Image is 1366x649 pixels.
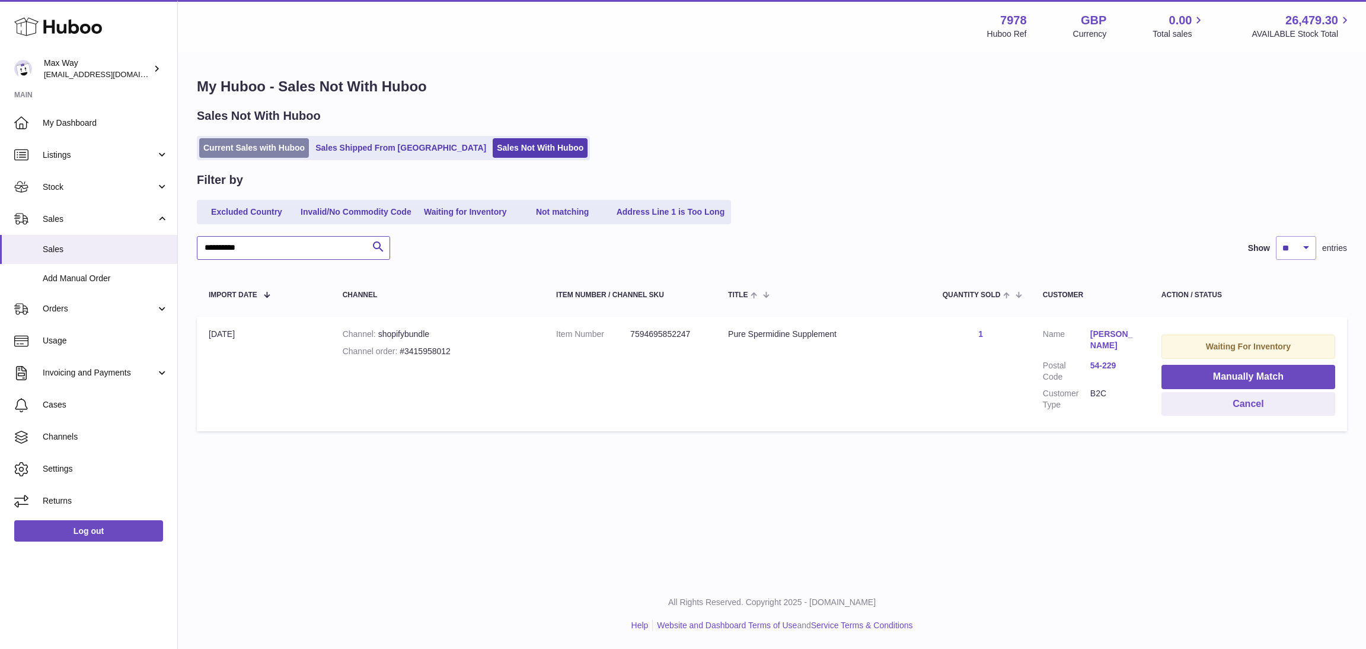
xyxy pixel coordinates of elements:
[978,329,983,339] a: 1
[199,138,309,158] a: Current Sales with Huboo
[343,346,532,357] div: #3415958012
[43,463,168,475] span: Settings
[296,202,416,222] a: Invalid/No Commodity Code
[44,69,174,79] span: [EMAIL_ADDRESS][DOMAIN_NAME]
[943,291,1001,299] span: Quantity Sold
[1252,28,1352,40] span: AVAILABLE Stock Total
[1322,243,1347,254] span: entries
[728,291,748,299] span: Title
[1161,392,1335,416] button: Cancel
[43,149,156,161] span: Listings
[987,28,1027,40] div: Huboo Ref
[197,108,321,124] h2: Sales Not With Huboo
[556,291,704,299] div: Item Number / Channel SKU
[43,214,156,225] span: Sales
[1169,12,1192,28] span: 0.00
[653,620,912,631] li: and
[811,621,913,630] a: Service Terms & Conditions
[1043,329,1090,354] dt: Name
[418,202,513,222] a: Waiting for Inventory
[1081,12,1106,28] strong: GBP
[1153,28,1205,40] span: Total sales
[343,329,532,340] div: shopifybundle
[1252,12,1352,40] a: 26,479.30 AVAILABLE Stock Total
[14,520,163,542] a: Log out
[631,621,649,630] a: Help
[43,182,156,193] span: Stock
[1161,365,1335,389] button: Manually Match
[556,329,630,340] dt: Item Number
[43,335,168,346] span: Usage
[1043,291,1138,299] div: Customer
[14,60,32,78] img: Max@LongevityBox.co.uk
[43,367,156,378] span: Invoicing and Payments
[199,202,294,222] a: Excluded Country
[630,329,704,340] dd: 7594695852247
[43,399,168,411] span: Cases
[1248,243,1270,254] label: Show
[43,431,168,443] span: Channels
[1153,12,1205,40] a: 0.00 Total sales
[1285,12,1338,28] span: 26,479.30
[44,58,151,80] div: Max Way
[197,77,1347,96] h1: My Huboo - Sales Not With Huboo
[1043,360,1090,383] dt: Postal Code
[1090,388,1138,411] dd: B2C
[43,495,168,507] span: Returns
[1043,388,1090,411] dt: Customer Type
[311,138,490,158] a: Sales Shipped From [GEOGRAPHIC_DATA]
[612,202,729,222] a: Address Line 1 is Too Long
[493,138,588,158] a: Sales Not With Huboo
[1090,360,1138,371] a: 54-229
[343,291,532,299] div: Channel
[343,346,400,356] strong: Channel order
[197,172,243,188] h2: Filter by
[43,303,156,314] span: Orders
[209,291,257,299] span: Import date
[728,329,919,340] div: Pure Spermidine Supplement
[1161,291,1335,299] div: Action / Status
[1000,12,1027,28] strong: 7978
[657,621,797,630] a: Website and Dashboard Terms of Use
[1073,28,1107,40] div: Currency
[1090,329,1138,351] a: [PERSON_NAME]
[197,317,331,431] td: [DATE]
[343,329,378,339] strong: Channel
[187,597,1357,608] p: All Rights Reserved. Copyright 2025 - [DOMAIN_NAME]
[1206,342,1291,351] strong: Waiting For Inventory
[43,244,168,255] span: Sales
[43,273,168,284] span: Add Manual Order
[43,117,168,129] span: My Dashboard
[515,202,610,222] a: Not matching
